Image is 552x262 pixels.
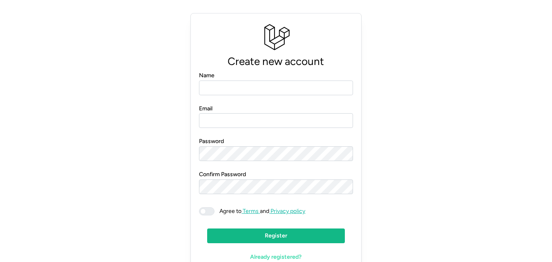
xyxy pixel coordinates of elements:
button: Register [207,228,344,243]
p: Create new account [199,53,353,70]
label: Email [199,104,212,113]
span: Register [265,229,287,243]
span: and [215,207,305,215]
label: Password [199,137,224,146]
label: Confirm Password [199,170,246,179]
span: Agree to [219,208,241,215]
label: Name [199,71,215,80]
a: Terms [241,208,260,215]
a: Privacy policy [269,208,305,215]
